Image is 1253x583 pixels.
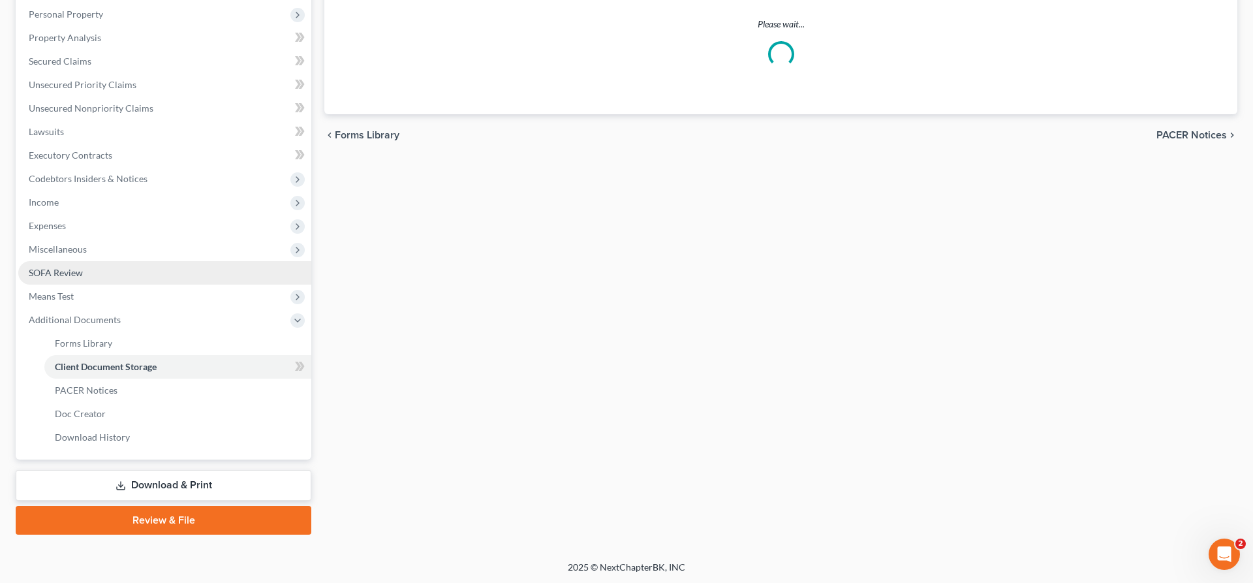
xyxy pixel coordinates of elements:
[18,73,311,97] a: Unsecured Priority Claims
[29,220,66,231] span: Expenses
[44,379,311,402] a: PACER Notices
[29,173,147,184] span: Codebtors Insiders & Notices
[335,130,399,140] span: Forms Library
[16,470,311,501] a: Download & Print
[18,50,311,73] a: Secured Claims
[29,102,153,114] span: Unsecured Nonpriority Claims
[44,332,311,355] a: Forms Library
[324,130,399,140] button: chevron_left Forms Library
[29,55,91,67] span: Secured Claims
[55,361,157,372] span: Client Document Storage
[29,244,87,255] span: Miscellaneous
[1227,130,1237,140] i: chevron_right
[1156,130,1237,140] button: PACER Notices chevron_right
[18,120,311,144] a: Lawsuits
[16,506,311,535] a: Review & File
[324,130,335,140] i: chevron_left
[29,291,74,302] span: Means Test
[1156,130,1227,140] span: PACER Notices
[18,26,311,50] a: Property Analysis
[1209,539,1240,570] iframe: Intercom live chat
[29,197,59,208] span: Income
[29,314,121,325] span: Additional Documents
[44,402,311,426] a: Doc Creator
[29,32,101,43] span: Property Analysis
[44,426,311,449] a: Download History
[18,144,311,167] a: Executory Contracts
[1235,539,1246,549] span: 2
[29,267,83,278] span: SOFA Review
[55,432,130,443] span: Download History
[29,126,64,137] span: Lawsuits
[55,338,112,349] span: Forms Library
[18,261,311,285] a: SOFA Review
[29,79,136,90] span: Unsecured Priority Claims
[29,150,112,161] span: Executory Contracts
[18,97,311,120] a: Unsecured Nonpriority Claims
[343,18,1219,31] p: Please wait...
[55,385,117,396] span: PACER Notices
[55,408,106,419] span: Doc Creator
[44,355,311,379] a: Client Document Storage
[29,8,103,20] span: Personal Property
